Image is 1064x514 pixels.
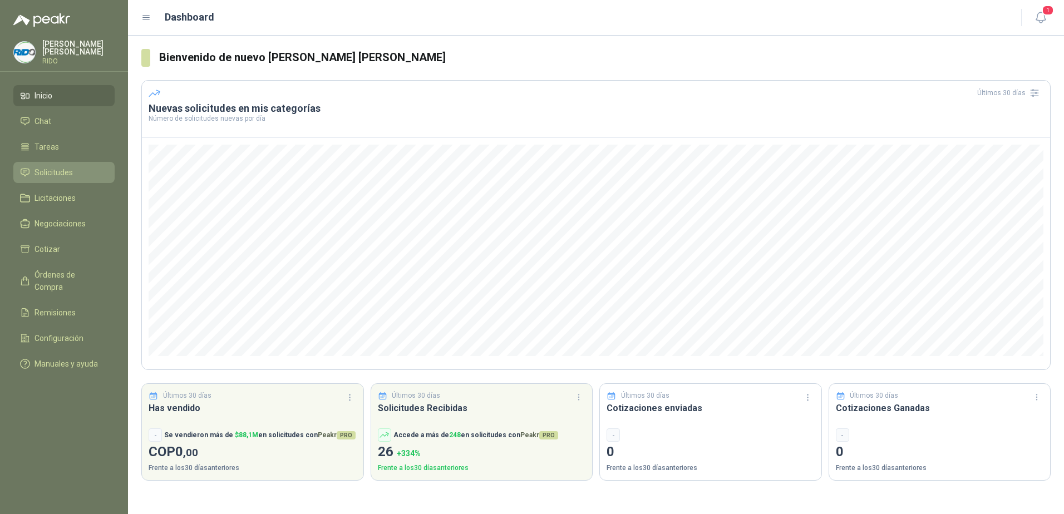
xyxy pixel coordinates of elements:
span: PRO [337,431,356,439]
p: Se vendieron más de en solicitudes con [164,430,356,441]
a: Cotizar [13,239,115,260]
span: Licitaciones [35,192,76,204]
p: Últimos 30 días [392,391,440,401]
span: 248 [449,431,461,439]
h1: Dashboard [165,9,214,25]
span: + 334 % [397,449,421,458]
div: - [607,428,620,442]
div: - [836,428,849,442]
a: Solicitudes [13,162,115,183]
h3: Has vendido [149,401,357,415]
p: [PERSON_NAME] [PERSON_NAME] [42,40,115,56]
a: Remisiones [13,302,115,323]
p: Frente a los 30 días anteriores [607,463,815,473]
p: Accede a más de en solicitudes con [393,430,558,441]
h3: Bienvenido de nuevo [PERSON_NAME] [PERSON_NAME] [159,49,1051,66]
a: Chat [13,111,115,132]
p: Últimos 30 días [163,391,211,401]
span: Cotizar [35,243,60,255]
a: Órdenes de Compra [13,264,115,298]
a: Configuración [13,328,115,349]
p: Últimos 30 días [621,391,669,401]
span: Inicio [35,90,52,102]
p: COP [149,442,357,463]
span: 1 [1042,5,1054,16]
div: - [149,428,162,442]
span: Chat [35,115,51,127]
h3: Cotizaciones enviadas [607,401,815,415]
span: Manuales y ayuda [35,358,98,370]
a: Licitaciones [13,187,115,209]
div: Últimos 30 días [977,84,1043,102]
p: 0 [836,442,1044,463]
h3: Cotizaciones Ganadas [836,401,1044,415]
p: 0 [607,442,815,463]
a: Tareas [13,136,115,157]
span: Configuración [35,332,83,344]
span: $ 88,1M [235,431,258,439]
span: Remisiones [35,307,76,319]
button: 1 [1031,8,1051,28]
img: Company Logo [14,42,35,63]
p: RIDO [42,58,115,65]
a: Inicio [13,85,115,106]
p: Últimos 30 días [850,391,898,401]
p: 26 [378,442,586,463]
a: Negociaciones [13,213,115,234]
span: PRO [539,431,558,439]
span: Peakr [520,431,558,439]
h3: Solicitudes Recibidas [378,401,586,415]
span: Solicitudes [35,166,73,179]
p: Frente a los 30 días anteriores [149,463,357,473]
span: Negociaciones [35,218,86,230]
span: Tareas [35,141,59,153]
span: Peakr [318,431,356,439]
p: Frente a los 30 días anteriores [836,463,1044,473]
img: Logo peakr [13,13,70,27]
p: Número de solicitudes nuevas por día [149,115,1043,122]
span: Órdenes de Compra [35,269,104,293]
span: 0 [175,444,198,459]
h3: Nuevas solicitudes en mis categorías [149,102,1043,115]
p: Frente a los 30 días anteriores [378,463,586,473]
a: Manuales y ayuda [13,353,115,374]
span: ,00 [183,446,198,459]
